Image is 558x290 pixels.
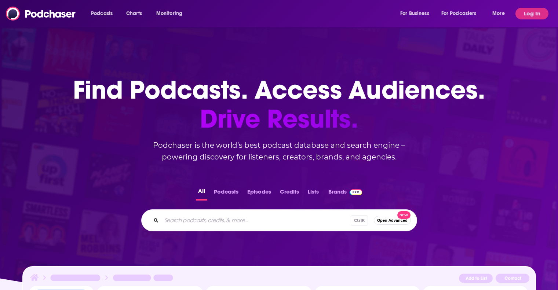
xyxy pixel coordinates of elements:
[487,8,514,19] button: open menu
[377,219,408,223] span: Open Advanced
[351,215,368,226] span: Ctrl K
[151,8,192,19] button: open menu
[196,186,207,201] button: All
[156,8,182,19] span: Monitoring
[350,189,362,195] img: Podchaser Pro
[515,8,548,19] button: Log In
[278,186,301,201] button: Credits
[121,8,146,19] a: Charts
[400,8,429,19] span: For Business
[328,186,362,201] a: BrandsPodchaser Pro
[395,8,438,19] button: open menu
[132,139,426,163] h2: Podchaser is the world’s best podcast database and search engine – powering discovery for listene...
[29,273,529,286] img: Podcast Insights Header
[374,216,411,225] button: Open AdvancedNew
[73,104,485,133] span: Drive Results.
[91,8,113,19] span: Podcasts
[245,186,273,201] button: Episodes
[6,7,76,21] img: Podchaser - Follow, Share and Rate Podcasts
[161,214,351,226] input: Search podcasts, credits, & more...
[492,8,505,19] span: More
[126,8,142,19] span: Charts
[141,209,417,231] div: Search podcasts, credits, & more...
[441,8,477,19] span: For Podcasters
[212,186,241,201] button: Podcasts
[73,76,485,133] h1: Find Podcasts. Access Audiences.
[397,211,411,219] span: New
[437,8,487,19] button: open menu
[86,8,122,19] button: open menu
[306,186,321,201] button: Lists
